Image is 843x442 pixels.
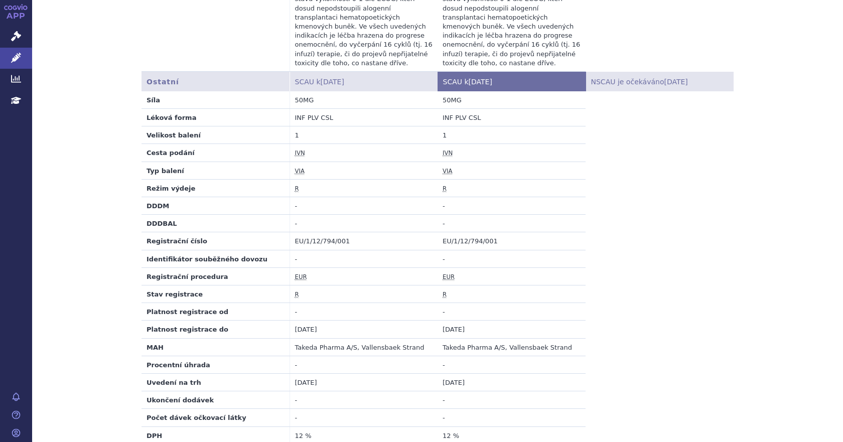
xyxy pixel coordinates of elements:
td: 50MG [290,91,438,109]
abbr: registrace centralizovaným postupem Společenství (s vyjimkou orphans) [443,273,455,281]
td: INF PLV CSL [438,108,586,126]
span: [DATE] [321,78,344,86]
td: [DATE] [438,374,586,391]
td: - [438,391,586,409]
td: [DATE] [438,321,586,338]
abbr: Intravenózní podání [295,150,305,157]
td: - [438,356,586,373]
strong: Registrační procedura [147,273,228,280]
span: [DATE] [469,78,492,86]
strong: MAH [147,344,164,351]
strong: Identifikátor souběžného dovozu [147,255,267,263]
th: SCAU k [438,72,586,91]
abbr: léčivý přípravek může být vydáván pouze na lékařský předpis [295,185,299,193]
td: [DATE] [290,374,438,391]
td: [DATE] [290,321,438,338]
strong: Procentní úhrada [147,361,210,369]
td: - [290,250,438,267]
strong: Registrační číslo [147,237,207,245]
td: - [290,356,438,373]
abbr: registrovaný LP [443,291,447,299]
abbr: léčivý přípravek může být vydáván pouze na lékařský předpis [443,185,447,193]
td: EU/1/12/794/001 [290,232,438,250]
td: - [438,197,586,215]
strong: Cesta podání [147,149,195,157]
strong: Uvedení na trh [147,379,201,386]
strong: Síla [147,96,160,104]
th: Ostatní [142,72,290,91]
strong: Velikost balení [147,131,201,139]
strong: Typ balení [147,167,184,175]
td: - [438,303,586,321]
td: Takeda Pharma A/S, Vallensbaek Strand [290,338,438,356]
td: 1 [438,126,586,144]
abbr: Injekční lahvička [295,168,305,175]
td: 1 [290,126,438,144]
td: - [290,391,438,409]
th: NSCAU je očekáváno [586,72,734,91]
td: 50MG [438,91,586,109]
td: Takeda Pharma A/S, Vallensbaek Strand [438,338,586,356]
strong: DDDBAL [147,220,177,227]
strong: DPH [147,432,162,439]
strong: Platnost registrace do [147,326,228,333]
strong: Platnost registrace od [147,308,228,316]
abbr: Injekční lahvička [443,168,452,175]
strong: DDDM [147,202,169,210]
td: - [438,250,586,267]
abbr: Intravenózní podání [443,150,453,157]
th: SCAU k [290,72,438,91]
td: - [438,409,586,426]
td: INF PLV CSL [290,108,438,126]
abbr: registrace centralizovaným postupem Společenství (s vyjimkou orphans) [295,273,307,281]
td: - [290,409,438,426]
abbr: registrovaný LP [295,291,299,299]
td: - [290,197,438,215]
strong: Počet dávek očkovací látky [147,414,246,421]
strong: Stav registrace [147,290,203,298]
td: - [438,215,586,232]
strong: Ukončení dodávek [147,396,214,404]
span: [DATE] [664,78,687,86]
strong: Režim výdeje [147,185,195,192]
td: - [290,215,438,232]
strong: Léková forma [147,114,196,121]
td: EU/1/12/794/001 [438,232,586,250]
td: - [290,303,438,321]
